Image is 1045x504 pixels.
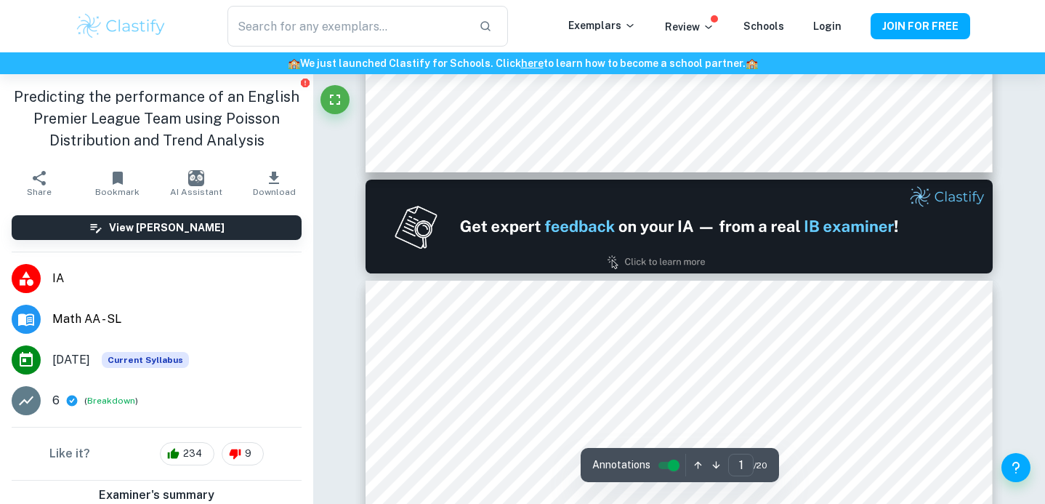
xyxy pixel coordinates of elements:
[95,187,140,197] span: Bookmark
[235,163,314,204] button: Download
[188,170,204,186] img: AI Assistant
[52,311,302,328] span: Math AA - SL
[568,17,636,33] p: Exemplars
[746,57,758,69] span: 🏫
[320,85,350,114] button: Fullscreen
[813,20,842,32] a: Login
[102,352,189,368] div: This exemplar is based on the current syllabus. Feel free to refer to it for inspiration/ideas wh...
[75,12,167,41] img: Clastify logo
[170,187,222,197] span: AI Assistant
[84,394,138,408] span: ( )
[157,163,235,204] button: AI Assistant
[237,447,259,461] span: 9
[160,442,214,465] div: 234
[102,352,189,368] span: Current Syllabus
[109,220,225,236] h6: View [PERSON_NAME]
[52,270,302,287] span: IA
[12,86,302,151] h1: Predicting the performance of an English Premier League Team using Poisson Distribution and Trend...
[227,6,467,47] input: Search for any exemplars...
[6,487,307,504] h6: Examiner's summary
[52,392,60,409] p: 6
[49,445,90,463] h6: Like it?
[3,55,1042,71] h6: We just launched Clastify for Schools. Click to learn how to become a school partner.
[521,57,544,69] a: here
[175,447,210,461] span: 234
[253,187,296,197] span: Download
[288,57,300,69] span: 🏫
[87,394,135,407] button: Breakdown
[1001,453,1030,482] button: Help and Feedback
[366,180,993,273] img: Ad
[12,215,302,240] button: View [PERSON_NAME]
[27,187,52,197] span: Share
[592,457,650,473] span: Annotations
[754,459,767,472] span: / 20
[743,20,784,32] a: Schools
[871,13,970,39] button: JOIN FOR FREE
[52,351,90,369] span: [DATE]
[665,19,714,35] p: Review
[299,77,310,88] button: Report issue
[222,442,264,465] div: 9
[78,163,157,204] button: Bookmark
